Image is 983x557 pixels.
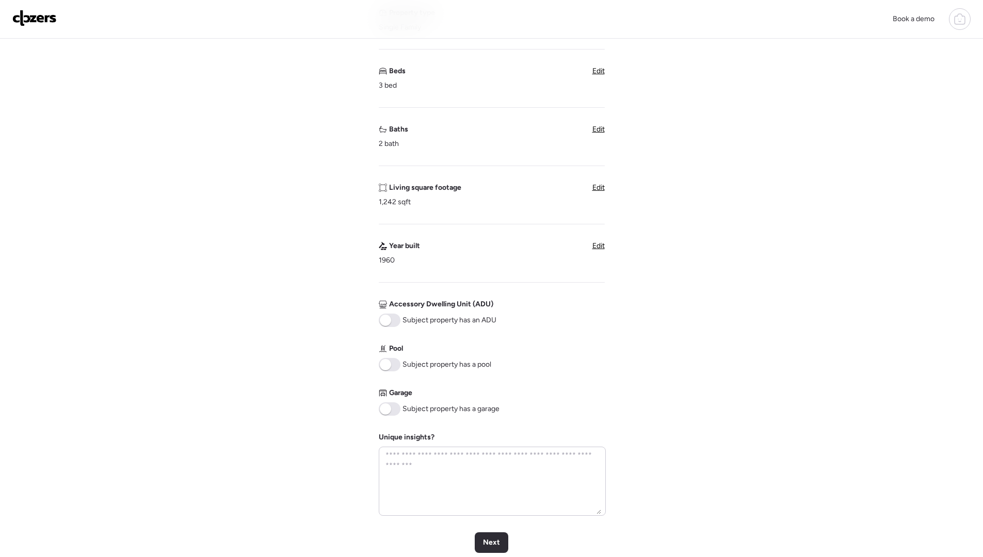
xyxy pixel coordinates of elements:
[893,14,934,23] span: Book a demo
[592,125,605,134] span: Edit
[12,10,57,26] img: Logo
[379,255,395,266] span: 1960
[402,315,496,325] span: Subject property has an ADU
[402,404,499,414] span: Subject property has a garage
[389,388,412,398] span: Garage
[483,537,500,548] span: Next
[592,67,605,75] span: Edit
[402,359,491,370] span: Subject property has a pool
[379,197,411,207] span: 1,242 sqft
[389,66,406,76] span: Beds
[379,139,399,149] span: 2 bath
[592,183,605,192] span: Edit
[389,343,403,354] span: Pool
[389,124,408,135] span: Baths
[592,241,605,250] span: Edit
[389,299,493,309] span: Accessory Dwelling Unit (ADU)
[379,80,397,91] span: 3 bed
[389,183,461,193] span: Living square footage
[379,433,434,441] label: Unique insights?
[389,241,420,251] span: Year built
